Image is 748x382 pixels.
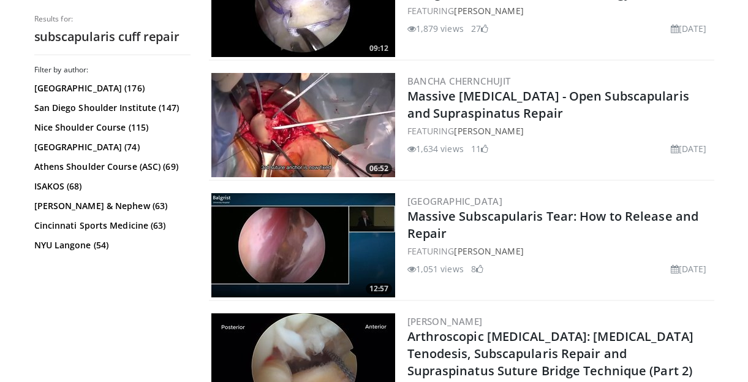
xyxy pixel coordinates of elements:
li: [DATE] [671,262,707,275]
a: [PERSON_NAME] & Nephew (63) [34,200,187,212]
li: [DATE] [671,142,707,155]
h2: subscapularis cuff repair [34,29,191,45]
a: [PERSON_NAME] [454,125,523,137]
span: 09:12 [366,43,392,54]
li: 8 [471,262,483,275]
img: cd0ba2c3-972a-40db-82cc-3495c9ac7b85.300x170_q85_crop-smart_upscale.jpg [211,73,395,177]
a: [PERSON_NAME] [454,245,523,257]
span: 12:57 [366,283,392,294]
a: 06:52 [211,73,395,177]
a: [PERSON_NAME] [407,315,483,327]
img: 348d4786-1fa1-42fe-b1cd-4802e4805ef8.300x170_q85_crop-smart_upscale.jpg [211,193,395,297]
div: FEATURING [407,124,712,137]
a: San Diego Shoulder Institute (147) [34,102,187,114]
li: 1,634 views [407,142,464,155]
a: [GEOGRAPHIC_DATA] (74) [34,141,187,153]
li: 1,879 views [407,22,464,35]
a: Bancha Chernchujit [407,75,511,87]
p: Results for: [34,14,191,24]
div: FEATURING [407,245,712,258]
li: 11 [471,142,488,155]
li: 27 [471,22,488,35]
a: Massive Subscapularis Tear: How to Release and Repair [407,208,699,242]
a: Cincinnati Sports Medicine (63) [34,220,187,232]
a: [GEOGRAPHIC_DATA] (176) [34,82,187,94]
a: Athens Shoulder Course (ASC) (69) [34,161,187,173]
a: Nice Shoulder Course (115) [34,121,187,134]
li: 1,051 views [407,262,464,275]
h3: Filter by author: [34,65,191,75]
a: NYU Langone (54) [34,239,187,251]
a: [PERSON_NAME] [454,5,523,17]
span: 06:52 [366,163,392,174]
li: [DATE] [671,22,707,35]
a: 12:57 [211,193,395,297]
a: [GEOGRAPHIC_DATA] [407,195,503,207]
a: ISAKOS (68) [34,180,187,193]
a: Massive [MEDICAL_DATA] - Open Subscapularis and Supraspinatus Repair [407,88,689,121]
div: FEATURING [407,4,712,17]
a: Arthroscopic [MEDICAL_DATA]: [MEDICAL_DATA] Tenodesis, Subscapularis Repair and Supraspinatus Sut... [407,328,693,379]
